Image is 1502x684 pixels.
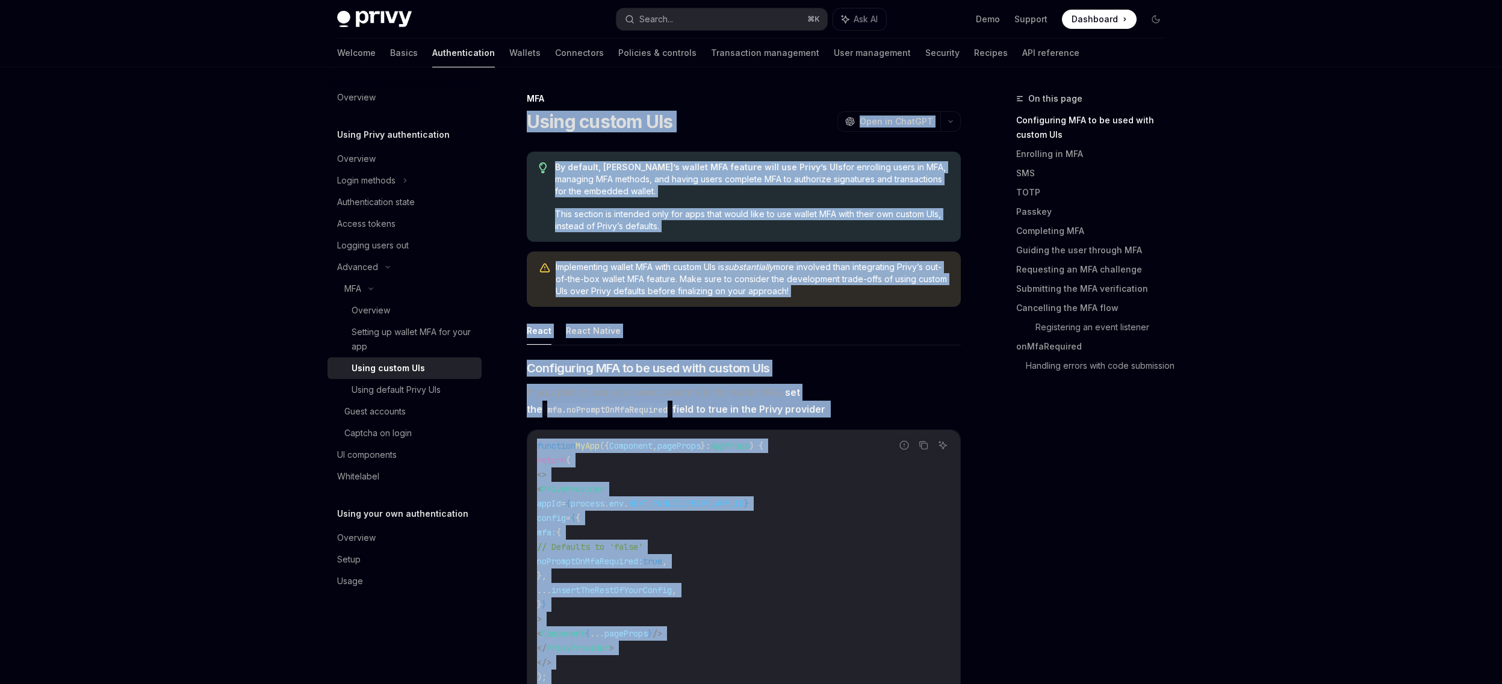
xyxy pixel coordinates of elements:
[337,238,409,253] div: Logging users out
[834,39,911,67] a: User management
[337,552,361,567] div: Setup
[432,39,495,67] a: Authentication
[337,152,376,166] div: Overview
[509,39,541,67] a: Wallets
[604,498,609,509] span: .
[744,498,749,509] span: }
[974,39,1008,67] a: Recipes
[1016,337,1175,356] a: onMfaRequired
[547,642,609,653] span: PrivyProvider
[628,498,744,509] span: NEXT_PUBLIC_PRIVY_APP_ID
[556,261,949,297] span: Implementing wallet MFA with custom UIs is more involved than integrating Privy’s out-of-the-box ...
[571,498,604,509] span: process
[337,531,376,545] div: Overview
[337,39,376,67] a: Welcome
[327,148,482,170] a: Overview
[527,386,825,415] strong: set the field to true in the Privy provider
[672,585,677,596] span: ,
[337,173,396,188] div: Login methods
[600,440,609,451] span: ({
[609,642,614,653] span: >
[916,437,931,453] button: Copy the contents from the code block
[555,162,843,172] strong: By default, [PERSON_NAME]’s wallet MFA feature will use Privy’s UIs
[1016,144,1175,164] a: Enrolling in MFA
[555,208,948,232] span: This section is intended only for apps that would like to use wallet MFA with their own custom UI...
[653,628,662,639] span: />
[1014,13,1047,25] a: Support
[327,401,482,422] a: Guest accounts
[854,13,878,25] span: Ask AI
[1016,164,1175,183] a: SMS
[327,466,482,487] a: Whitelabel
[1035,318,1175,337] a: Registering an event listener
[1022,39,1079,67] a: API reference
[327,357,482,379] a: Using custom UIs
[327,444,482,466] a: UI components
[337,507,468,521] h5: Using your own authentication
[539,162,547,173] svg: Tip
[337,195,415,209] div: Authentication state
[1016,183,1175,202] a: TOTP
[749,440,763,451] span: ) {
[537,642,547,653] span: </
[701,440,706,451] span: }
[337,128,450,142] h5: Using Privy authentication
[604,628,648,639] span: pageProps
[643,556,662,567] span: true
[555,39,604,67] a: Connectors
[537,513,566,523] span: config
[1016,298,1175,318] a: Cancelling the MFA flow
[556,527,561,538] span: {
[935,437,951,453] button: Ask AI
[537,541,643,552] span: // Defaults to 'false'
[527,316,551,345] button: React
[537,484,542,495] span: <
[561,498,566,509] span: =
[352,383,441,397] div: Using default Privy UIs
[537,469,547,480] span: <>
[555,161,948,197] span: for enrolling users in MFA, managing MFA methods, and having users complete MFA to authorize sign...
[576,513,580,523] span: {
[571,513,576,523] span: {
[1016,279,1175,298] a: Submitting the MFA verification
[352,361,425,375] div: Using custom UIs
[327,379,482,401] a: Using default Privy UIs
[527,111,673,132] h1: Using custom UIs
[1062,10,1137,29] a: Dashboard
[327,321,482,357] a: Setting up wallet MFA for your app
[542,628,585,639] span: Component
[976,13,1000,25] a: Demo
[537,585,551,596] span: ...
[327,549,482,570] a: Setup
[585,628,590,639] span: {
[390,39,418,67] a: Basics
[860,116,933,128] span: Open in ChatGPT
[1146,10,1165,29] button: Toggle dark mode
[662,556,667,567] span: ,
[327,87,482,108] a: Overview
[537,498,561,509] span: appId
[1016,111,1175,144] a: Configuring MFA to be used with custom UIs
[1028,91,1082,106] span: On this page
[657,440,701,451] span: pageProps
[566,513,571,523] span: =
[537,556,643,567] span: noPromptOnMfaRequired:
[527,360,770,377] span: Configuring MFA to be used with custom UIs
[337,90,376,105] div: Overview
[566,455,571,466] span: (
[648,628,653,639] span: }
[653,440,657,451] span: ,
[1016,241,1175,260] a: Guiding the user through MFA
[1016,221,1175,241] a: Completing MFA
[537,657,551,668] span: </>
[624,498,628,509] span: .
[542,403,672,416] code: mfa.noPromptOnMfaRequired
[337,574,363,588] div: Usage
[618,39,697,67] a: Policies & controls
[527,384,961,417] span: If you plan to use your own custom UIs for wallet MFA, .
[537,614,542,624] span: >
[337,448,397,462] div: UI components
[327,235,482,256] a: Logging users out
[344,282,361,296] div: MFA
[1026,356,1175,375] a: Handling errors with code submission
